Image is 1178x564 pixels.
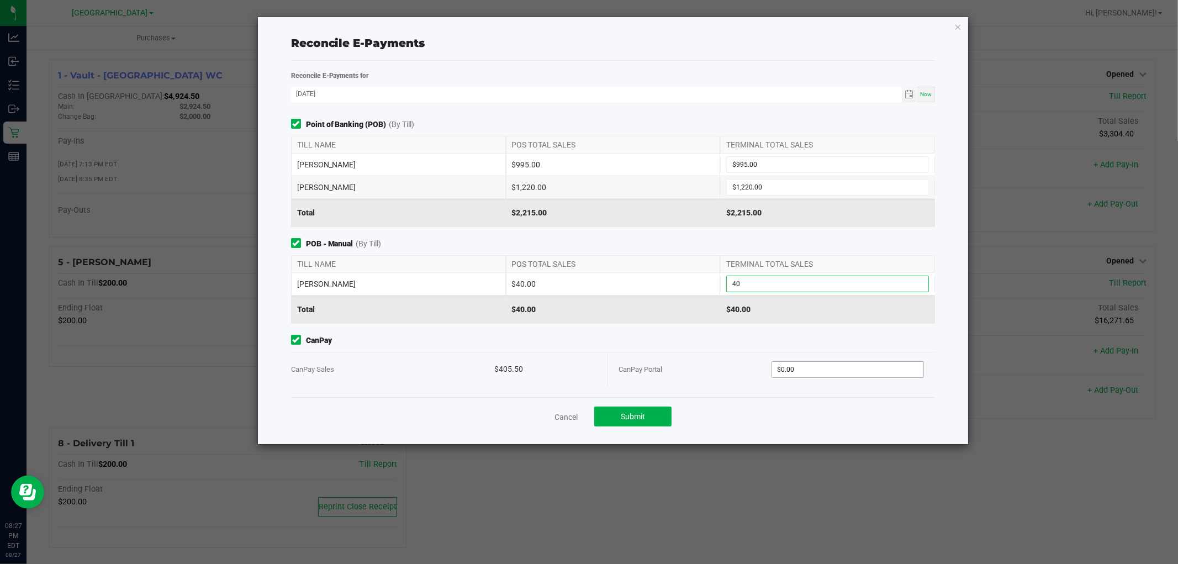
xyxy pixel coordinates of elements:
form-toggle: Include in reconciliation [291,335,306,346]
span: CanPay Portal [619,365,663,373]
span: Now [920,91,932,97]
span: CanPay Sales [291,365,334,373]
div: TERMINAL TOTAL SALES [720,136,935,153]
div: $1,220.00 [506,176,721,198]
div: TERMINAL TOTAL SALES [720,256,935,272]
a: Cancel [554,412,578,423]
span: Toggle calendar [902,87,918,102]
div: POS TOTAL SALES [506,256,721,272]
strong: Reconcile E-Payments for [291,72,369,80]
div: POS TOTAL SALES [506,136,721,153]
div: $40.00 [720,296,935,323]
form-toggle: Include in reconciliation [291,238,306,250]
strong: POB - Manual [306,238,353,250]
span: (By Till) [356,238,382,250]
div: Total [291,296,506,323]
strong: Point of Banking (POB) [306,119,387,130]
div: Total [291,199,506,226]
span: (By Till) [389,119,415,130]
span: Submit [621,412,645,421]
div: $40.00 [506,273,721,295]
div: $2,215.00 [720,199,935,226]
div: $40.00 [506,296,721,323]
iframe: Resource center [11,476,44,509]
strong: CanPay [306,335,332,346]
div: [PERSON_NAME] [291,273,506,295]
div: $995.00 [506,154,721,176]
div: TILL NAME [291,136,506,153]
div: [PERSON_NAME] [291,176,506,198]
button: Submit [594,407,672,426]
form-toggle: Include in reconciliation [291,119,306,130]
div: [PERSON_NAME] [291,154,506,176]
div: $2,215.00 [506,199,721,226]
div: TILL NAME [291,256,506,272]
div: $405.50 [494,352,596,386]
input: Date [291,87,902,101]
div: Reconcile E-Payments [291,35,936,51]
